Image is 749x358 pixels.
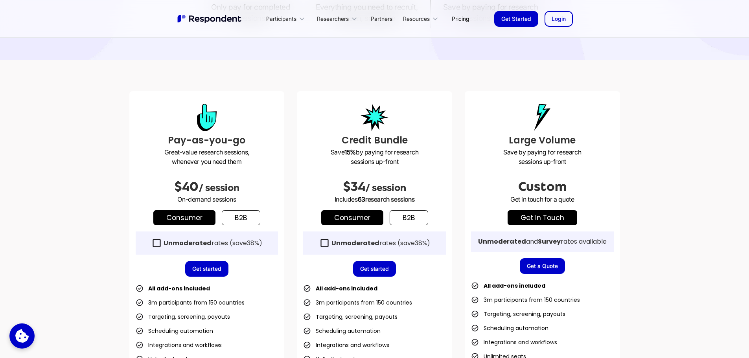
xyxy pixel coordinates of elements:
strong: Unmoderated [164,239,212,248]
a: home [177,14,243,24]
a: Pricing [445,9,475,28]
span: 38% [415,239,427,248]
li: Scheduling automation [471,323,548,334]
span: 63 [358,195,365,203]
a: Get started [185,261,228,277]
div: rates (save ) [164,239,262,247]
li: Targeting, screening, payouts [303,311,398,322]
span: / session [199,182,239,193]
span: Custom [518,180,567,194]
li: Integrations and workflows [136,340,222,351]
div: rates (save ) [331,239,430,247]
a: Get a Quote [520,258,565,274]
div: Resources [403,15,430,23]
a: b2b [222,210,260,225]
strong: All add-ons included [484,282,545,290]
div: Researchers [317,15,349,23]
strong: Unmoderated [478,237,526,246]
img: Untitled UI logotext [177,14,243,24]
li: Integrations and workflows [471,337,557,348]
li: 3m participants from 150 countries [303,297,412,308]
p: On-demand sessions [136,195,278,204]
strong: All add-ons included [316,285,377,292]
li: Scheduling automation [303,325,381,336]
p: Great-value research sessions, whenever you need them [136,147,278,166]
h3: Large Volume [471,133,614,147]
a: get in touch [508,210,577,225]
div: and rates available [478,238,607,246]
p: Save by paying for research sessions up-front [303,147,446,166]
strong: Unmoderated [331,239,379,248]
li: Targeting, screening, payouts [471,308,565,319]
strong: Survey [538,237,561,246]
p: Includes [303,195,446,204]
li: 3m participants from 150 countries [136,297,245,308]
div: Resources [399,9,445,28]
p: Get in touch for a quote [471,195,614,204]
li: Scheduling automation [136,325,213,336]
a: b2b [390,210,428,225]
p: Save by paying for research sessions up-front [471,147,614,166]
a: Consumer [153,210,215,225]
span: 38% [247,239,259,248]
li: 3m participants from 150 countries [471,294,580,305]
a: Consumer [321,210,383,225]
h3: Credit Bundle [303,133,446,147]
a: Get started [353,261,396,277]
div: Researchers [312,9,364,28]
span: $40 [174,180,199,194]
div: Participants [262,9,312,28]
a: Partners [364,9,399,28]
h3: Pay-as-you-go [136,133,278,147]
strong: All add-ons included [148,285,210,292]
li: Integrations and workflows [303,340,389,351]
span: research sessions [365,195,414,203]
a: Login [545,11,573,27]
span: $34 [343,180,365,194]
li: Targeting, screening, payouts [136,311,230,322]
span: / session [365,182,406,193]
strong: 15% [344,148,356,156]
div: Participants [266,15,296,23]
a: Get Started [494,11,538,27]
